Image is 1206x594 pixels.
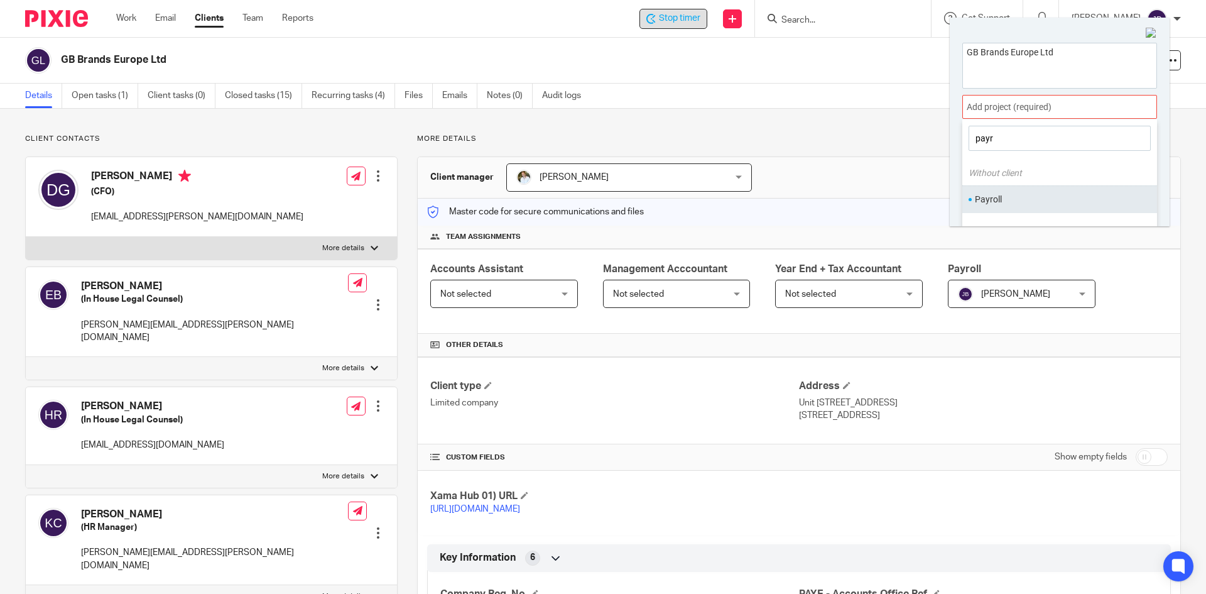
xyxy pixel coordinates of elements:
span: Year End + Tax Accountant [775,264,901,274]
p: [EMAIL_ADDRESS][PERSON_NAME][DOMAIN_NAME] [91,211,303,223]
span: Not selected [440,290,491,299]
img: sarah-royle.jpg [516,170,531,185]
h4: Xama Hub 01) URL [430,490,799,503]
h5: (In House Legal Counsel) [81,293,348,305]
i: Primary [178,170,191,182]
i: Without client [969,168,1022,178]
img: svg%3E [38,508,68,538]
a: Files [405,84,433,108]
h4: CUSTOM FIELDS [430,453,799,463]
h4: [PERSON_NAME] [91,170,303,185]
p: More details [322,363,364,373]
h5: (In House Legal Counsel) [81,414,224,426]
p: Client contacts [25,134,398,144]
label: Show empty fields [1055,451,1127,463]
p: More details [322,243,364,253]
img: svg%3E [38,400,68,430]
a: [URL][DOMAIN_NAME] [430,505,520,514]
span: Management Acccountant [603,264,727,274]
a: Clients [195,12,224,25]
input: Search [780,15,893,26]
h3: Client manager [430,171,494,184]
p: More details [322,471,364,481]
h4: [PERSON_NAME] [81,508,348,521]
h4: [PERSON_NAME] [81,280,348,293]
a: Team [242,12,263,25]
h4: Address [799,380,1168,393]
p: [EMAIL_ADDRESS][DOMAIN_NAME] [81,439,224,451]
h5: (CFO) [91,185,303,198]
a: Client tasks (0) [148,84,215,108]
p: Unit [STREET_ADDRESS] [799,397,1168,409]
img: Pixie [25,10,88,27]
a: Open tasks (1) [72,84,138,108]
img: svg%3E [1147,9,1167,29]
a: Emails [442,84,477,108]
p: Limited company [430,397,799,409]
li: Payroll [975,193,1139,206]
p: [STREET_ADDRESS] [799,409,1168,422]
li: Favorite [1139,190,1154,207]
span: Not selected [613,290,664,299]
span: Other details [446,340,503,350]
img: svg%3E [958,287,973,302]
input: Find projects... [969,126,1151,151]
h5: (HR Manager) [81,521,348,534]
img: svg%3E [25,47,52,74]
a: Reports [282,12,313,25]
h2: GB Brands Europe Ltd [61,53,820,67]
a: Recurring tasks (4) [312,84,395,108]
span: [PERSON_NAME] [981,290,1050,299]
p: [PERSON_NAME] [1072,12,1141,25]
span: Accounts Assistant [430,264,523,274]
h4: Client type [430,380,799,393]
span: Not selected [785,290,836,299]
p: [PERSON_NAME][EMAIL_ADDRESS][PERSON_NAME][DOMAIN_NAME] [81,319,348,344]
p: [PERSON_NAME][EMAIL_ADDRESS][PERSON_NAME][DOMAIN_NAME] [81,546,348,572]
h4: [PERSON_NAME] [81,400,224,413]
span: Stop timer [659,12,700,25]
span: 6 [530,551,535,564]
a: Details [25,84,62,108]
span: Get Support [962,14,1010,23]
p: Master code for secure communications and files [427,206,644,218]
span: Key Information [440,551,516,564]
a: Email [155,12,176,25]
img: svg%3E [38,280,68,310]
span: Payroll [948,264,981,274]
a: Audit logs [542,84,590,108]
span: [PERSON_NAME] [540,173,609,182]
a: Closed tasks (15) [225,84,302,108]
a: Notes (0) [487,84,533,108]
img: Close [1146,28,1157,39]
p: More details [417,134,1181,144]
textarea: GB Brands Europe Ltd [963,43,1156,84]
div: GB Brands Europe Ltd [639,9,707,29]
a: Work [116,12,136,25]
span: Team assignments [446,232,521,242]
ul: Payroll [962,185,1157,212]
img: svg%3E [38,170,79,210]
